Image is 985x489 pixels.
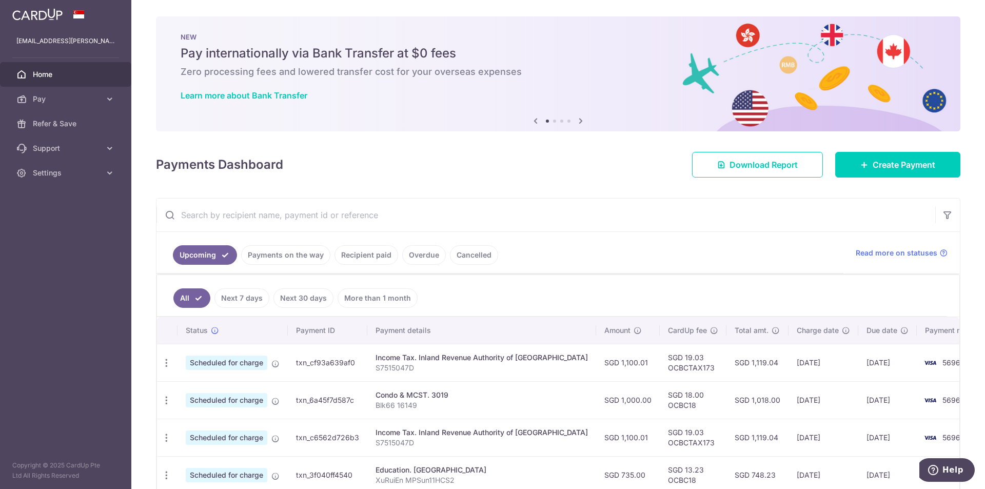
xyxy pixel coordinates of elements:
td: [DATE] [789,381,858,419]
td: SGD 1,119.04 [726,344,789,381]
td: SGD 1,100.01 [596,419,660,456]
td: txn_cf93a639af0 [288,344,367,381]
a: Next 30 days [273,288,333,308]
span: Scheduled for charge [186,468,267,482]
span: Scheduled for charge [186,393,267,407]
span: Support [33,143,101,153]
td: SGD 18.00 OCBC18 [660,381,726,419]
a: Download Report [692,152,823,178]
td: SGD 1,119.04 [726,419,789,456]
span: Home [33,69,101,80]
div: Income Tax. Inland Revenue Authority of [GEOGRAPHIC_DATA] [376,427,588,438]
td: [DATE] [789,344,858,381]
span: Refer & Save [33,119,101,129]
p: S7515047D [376,363,588,373]
a: Upcoming [173,245,237,265]
iframe: Opens a widget where you can find more information [919,458,975,484]
a: Create Payment [835,152,960,178]
a: Learn more about Bank Transfer [181,90,307,101]
img: Bank Card [920,432,940,444]
p: S7515047D [376,438,588,448]
a: Payments on the way [241,245,330,265]
td: txn_c6562d726b3 [288,419,367,456]
a: All [173,288,210,308]
td: [DATE] [858,419,917,456]
span: Status [186,325,208,336]
span: Charge date [797,325,839,336]
span: CardUp fee [668,325,707,336]
span: Scheduled for charge [186,356,267,370]
a: More than 1 month [338,288,418,308]
a: Next 7 days [214,288,269,308]
h6: Zero processing fees and lowered transfer cost for your overseas expenses [181,66,936,78]
td: [DATE] [858,344,917,381]
a: Overdue [402,245,446,265]
th: Payment ID [288,317,367,344]
p: Blk66 16149 [376,400,588,410]
a: Cancelled [450,245,498,265]
th: Payment details [367,317,596,344]
span: Pay [33,94,101,104]
td: [DATE] [789,419,858,456]
span: Download Report [730,159,798,171]
span: Total amt. [735,325,769,336]
p: NEW [181,33,936,41]
td: [DATE] [858,381,917,419]
a: Recipient paid [334,245,398,265]
td: SGD 19.03 OCBCTAX173 [660,419,726,456]
img: Bank Card [920,357,940,369]
span: 5696 [942,433,960,442]
h4: Payments Dashboard [156,155,283,174]
p: XuRuiEn MPSun11HCS2 [376,475,588,485]
img: Bank transfer banner [156,16,960,131]
h5: Pay internationally via Bank Transfer at $0 fees [181,45,936,62]
td: SGD 1,018.00 [726,381,789,419]
div: Condo & MCST. 3019 [376,390,588,400]
span: Settings [33,168,101,178]
div: Education. [GEOGRAPHIC_DATA] [376,465,588,475]
span: Amount [604,325,631,336]
span: Due date [866,325,897,336]
span: Create Payment [873,159,935,171]
span: Scheduled for charge [186,431,267,445]
span: Read more on statuses [856,248,937,258]
span: 5696 [942,396,960,404]
td: SGD 1,100.01 [596,344,660,381]
img: CardUp [12,8,63,21]
span: 5696 [942,358,960,367]
input: Search by recipient name, payment id or reference [156,199,935,231]
div: Income Tax. Inland Revenue Authority of [GEOGRAPHIC_DATA] [376,353,588,363]
td: txn_6a45f7d587c [288,381,367,419]
p: [EMAIL_ADDRESS][PERSON_NAME][DOMAIN_NAME] [16,36,115,46]
img: Bank Card [920,394,940,406]
a: Read more on statuses [856,248,948,258]
td: SGD 19.03 OCBCTAX173 [660,344,726,381]
td: SGD 1,000.00 [596,381,660,419]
